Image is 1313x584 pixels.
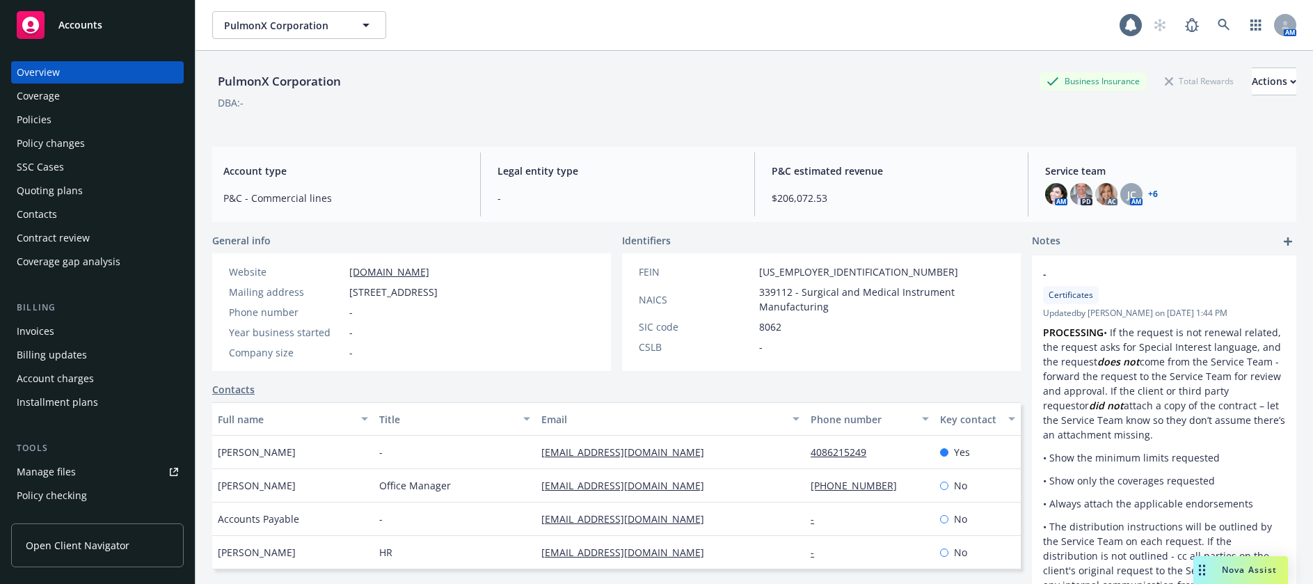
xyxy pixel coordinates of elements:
[17,61,60,84] div: Overview
[1049,289,1093,301] span: Certificates
[17,508,105,530] div: Manage exposures
[1242,11,1270,39] a: Switch app
[1043,325,1285,442] p: • If the request is not renewal related, the request asks for Special Interest language, and the ...
[639,319,754,334] div: SIC code
[811,512,825,526] a: -
[811,412,914,427] div: Phone number
[17,85,60,107] div: Coverage
[11,391,184,413] a: Installment plans
[379,512,383,526] span: -
[11,85,184,107] a: Coverage
[541,412,784,427] div: Email
[541,546,715,559] a: [EMAIL_ADDRESS][DOMAIN_NAME]
[11,132,184,155] a: Policy changes
[374,402,535,436] button: Title
[379,445,383,459] span: -
[1095,183,1117,205] img: photo
[379,478,451,493] span: Office Manager
[1045,183,1067,205] img: photo
[1178,11,1206,39] a: Report a Bug
[772,191,1012,205] span: $206,072.53
[11,484,184,507] a: Policy checking
[11,251,184,273] a: Coverage gap analysis
[498,164,738,178] span: Legal entity type
[229,345,344,360] div: Company size
[811,445,877,459] a: 4086215249
[229,265,344,279] div: Website
[17,368,94,390] div: Account charges
[1280,233,1296,250] a: add
[212,402,374,436] button: Full name
[349,305,353,319] span: -
[17,180,83,202] div: Quoting plans
[58,19,102,31] span: Accounts
[940,412,1000,427] div: Key contact
[17,391,98,413] div: Installment plans
[11,61,184,84] a: Overview
[11,320,184,342] a: Invoices
[218,412,353,427] div: Full name
[26,538,129,553] span: Open Client Navigator
[805,402,934,436] button: Phone number
[224,18,344,33] span: PulmonX Corporation
[379,412,514,427] div: Title
[212,382,255,397] a: Contacts
[954,512,967,526] span: No
[17,227,90,249] div: Contract review
[1043,473,1285,488] p: • Show only the coverages requested
[212,11,386,39] button: PulmonX Corporation
[212,72,347,90] div: PulmonX Corporation
[17,320,54,342] div: Invoices
[218,478,296,493] span: [PERSON_NAME]
[223,164,463,178] span: Account type
[1193,556,1288,584] button: Nova Assist
[639,292,754,307] div: NAICS
[1043,307,1285,319] span: Updated by [PERSON_NAME] on [DATE] 1:44 PM
[17,203,57,226] div: Contacts
[1070,183,1092,205] img: photo
[11,344,184,366] a: Billing updates
[379,545,392,560] span: HR
[1040,72,1147,90] div: Business Insurance
[954,478,967,493] span: No
[11,461,184,483] a: Manage files
[17,344,87,366] div: Billing updates
[212,233,271,248] span: General info
[639,265,754,279] div: FEIN
[11,368,184,390] a: Account charges
[218,445,296,459] span: [PERSON_NAME]
[541,512,715,526] a: [EMAIL_ADDRESS][DOMAIN_NAME]
[11,508,184,530] a: Manage exposures
[11,301,184,315] div: Billing
[1193,556,1211,584] div: Drag to move
[622,233,671,248] span: Identifiers
[1097,355,1140,368] em: does not
[349,265,429,278] a: [DOMAIN_NAME]
[229,305,344,319] div: Phone number
[17,461,76,483] div: Manage files
[811,479,908,492] a: [PHONE_NUMBER]
[11,203,184,226] a: Contacts
[17,132,85,155] div: Policy changes
[934,402,1021,436] button: Key contact
[541,479,715,492] a: [EMAIL_ADDRESS][DOMAIN_NAME]
[1127,187,1136,202] span: JC
[11,227,184,249] a: Contract review
[1146,11,1174,39] a: Start snowing
[11,441,184,455] div: Tools
[1158,72,1241,90] div: Total Rewards
[11,180,184,202] a: Quoting plans
[349,345,353,360] span: -
[349,285,438,299] span: [STREET_ADDRESS]
[1148,190,1158,198] a: +6
[218,545,296,560] span: [PERSON_NAME]
[1252,68,1296,95] button: Actions
[811,546,825,559] a: -
[218,95,244,110] div: DBA: -
[349,325,353,340] span: -
[954,545,967,560] span: No
[1043,326,1104,339] strong: PROCESSING
[17,251,120,273] div: Coverage gap analysis
[1089,399,1124,412] em: did not
[229,325,344,340] div: Year business started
